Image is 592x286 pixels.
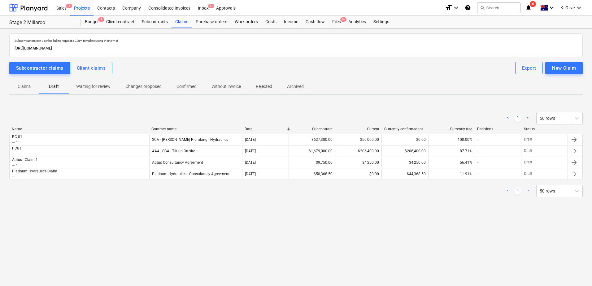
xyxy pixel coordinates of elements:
[245,160,256,165] div: [DATE]
[381,158,428,167] div: $4,250.00
[12,162,38,167] p: ... - ...
[125,83,162,90] p: Changes proposed
[545,62,583,74] button: New Claim
[98,17,104,22] span: 8
[12,158,38,162] div: Aptus - Claim 1
[9,62,70,74] button: Subcontractor claims
[70,62,113,74] button: Client claims
[16,64,63,72] div: Subcontractor claims
[524,148,532,154] p: Draft
[208,4,214,8] span: 9+
[337,127,379,131] div: Current
[514,187,521,195] a: Page 1 is your current page
[370,16,393,28] a: Settings
[524,115,531,122] a: Next page
[514,115,521,122] a: Page 1 is your current page
[138,16,172,28] a: Subcontracts
[548,4,555,11] i: keyboard_arrow_down
[262,16,280,28] a: Costs
[289,135,335,145] div: $627,300.00
[477,172,478,176] div: -
[192,16,231,28] div: Purchase orders
[504,187,511,195] a: Previous page
[172,16,192,28] a: Claims
[81,16,102,28] a: Budget8
[12,146,21,150] div: PC01
[431,127,472,131] div: Currently free
[231,16,262,28] a: Work orders
[12,135,22,139] div: PC-01
[335,169,381,179] div: $0.00
[291,127,333,131] div: Subcontract
[340,17,346,22] span: 9+
[345,16,370,28] a: Analytics
[530,1,536,7] span: 6
[524,127,565,131] div: Status
[381,169,428,179] div: $44,368.50
[477,127,519,131] div: Decisions
[102,16,138,28] a: Client contract
[335,135,381,145] div: $50,000.00
[151,127,240,131] div: Contract name
[152,172,229,176] div: Platinum Hydraulics - Consultancy Agreement
[524,137,532,142] p: Draft
[245,127,286,131] div: Date
[76,83,111,90] p: Waiting for review
[289,158,335,167] div: $9,750.00
[302,16,329,28] a: Cash flow
[152,149,195,153] div: AAA - SCA - Tilt-up On-site
[460,172,472,176] span: 11.91%
[384,127,426,131] div: Currently confirmed total
[12,127,146,131] div: Name
[256,83,272,90] p: Rejected
[211,83,241,90] p: Without invoice
[452,4,460,11] i: keyboard_arrow_down
[477,137,478,142] div: -
[245,172,256,176] div: [DATE]
[480,5,485,10] span: search
[329,16,345,28] a: Files9+
[152,137,228,142] div: SCA - [PERSON_NAME] Plumbing - Hydraulics
[152,160,203,165] div: Aptus Consultancy Agreement
[15,39,577,43] p: Subcontractors can use this link to request a Claim template using their e-mail
[525,4,532,11] i: notifications
[477,2,520,13] button: Search
[465,4,471,11] i: Knowledge base
[458,137,472,142] span: 100.00%
[77,64,106,72] div: Client claims
[524,171,532,176] p: Draft
[524,160,532,165] p: Draft
[12,173,57,179] p: ... - ...
[575,4,583,11] i: keyboard_arrow_down
[560,5,575,10] span: K. Olive
[245,149,256,153] div: [DATE]
[460,160,472,165] span: 56.41%
[477,149,478,153] div: -
[515,62,543,74] button: Export
[12,150,21,156] p: ... - ...
[12,169,57,173] div: Platinum Hydraulics Claim
[335,146,381,156] div: $206,400.00
[287,83,304,90] p: Archived
[477,160,478,165] div: -
[46,83,61,90] p: Draft
[504,115,511,122] a: Previous page
[289,146,335,156] div: $1,679,000.00
[289,169,335,179] div: $50,368.50
[381,135,428,145] div: $0.00
[17,83,32,90] p: Claims
[329,16,345,28] div: Files
[280,16,302,28] a: Income
[460,149,472,153] span: 87.71%
[245,137,256,142] div: [DATE]
[176,83,197,90] p: Confirmed
[12,139,22,144] p: ... - ...
[445,4,452,11] i: format_size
